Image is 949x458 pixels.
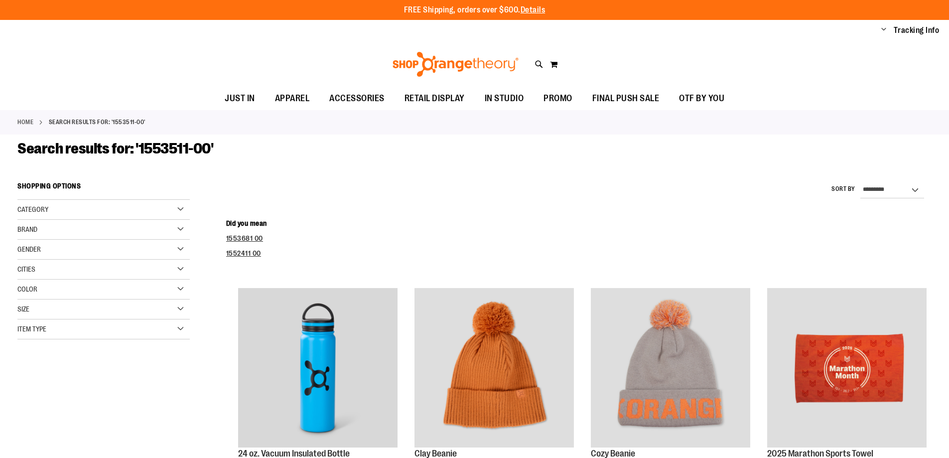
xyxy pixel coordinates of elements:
span: Cities [17,265,35,273]
div: Category [17,200,190,220]
a: Clay Beanie [414,288,574,449]
span: Color [17,285,37,293]
div: Brand [17,220,190,240]
img: Shop Orangetheory [391,52,520,77]
span: IN STUDIO [485,87,524,110]
div: Gender [17,240,190,260]
span: PROMO [543,87,572,110]
strong: Shopping Options [17,177,190,200]
a: Tracking Info [894,25,940,36]
a: JUST IN [215,87,265,110]
a: APPAREL [265,87,320,110]
div: Cities [17,260,190,280]
a: RETAIL DISPLAY [395,87,475,110]
span: FINAL PUSH SALE [592,87,660,110]
a: OTF BY YOU [669,87,734,110]
p: FREE Shipping, orders over $600. [404,4,545,16]
a: Home [17,118,33,127]
span: RETAIL DISPLAY [405,87,465,110]
span: ACCESSORIES [329,87,385,110]
dt: Did you mean [226,218,932,228]
div: Item Type [17,319,190,339]
a: 1552411 00 [226,249,261,257]
a: 1553681 00 [226,234,263,242]
a: FINAL PUSH SALE [582,87,670,110]
div: Size [17,300,190,319]
span: Category [17,205,48,213]
span: Search results for: '1553511-00' [17,140,213,157]
span: Item Type [17,325,46,333]
a: 24 oz. Vacuum Insulated Bottle [238,288,398,449]
a: Main view of OTF Cozy Scarf Grey [591,288,750,449]
span: Brand [17,225,37,233]
strong: Search results for: '1553511-00' [49,118,145,127]
button: Account menu [881,25,886,35]
span: Gender [17,245,41,253]
img: 2025 Marathon Sports Towel [767,288,927,448]
span: OTF BY YOU [679,87,724,110]
label: Sort By [831,185,855,193]
a: IN STUDIO [475,87,534,110]
span: Size [17,305,29,313]
span: APPAREL [275,87,310,110]
div: Color [17,280,190,300]
a: 2025 Marathon Sports Towel [767,288,927,449]
a: PROMO [534,87,582,110]
img: 24 oz. Vacuum Insulated Bottle [238,288,398,448]
a: ACCESSORIES [319,87,395,110]
img: Main view of OTF Cozy Scarf Grey [591,288,750,448]
a: Details [521,5,545,14]
span: JUST IN [225,87,255,110]
img: Clay Beanie [414,288,574,448]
